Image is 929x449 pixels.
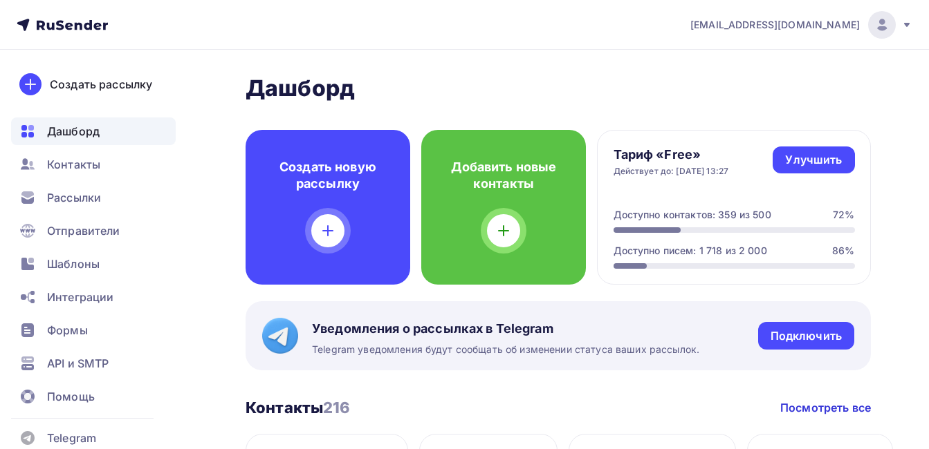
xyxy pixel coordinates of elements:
span: Шаблоны [47,256,100,272]
div: Улучшить [785,152,842,168]
a: [EMAIL_ADDRESS][DOMAIN_NAME] [690,11,912,39]
span: Интеграции [47,289,113,305]
h4: Добавить новые контакты [443,159,564,192]
span: [EMAIL_ADDRESS][DOMAIN_NAME] [690,18,860,32]
span: Контакты [47,156,100,173]
span: Дашборд [47,123,100,140]
span: Рассылки [47,189,101,206]
a: Дашборд [11,117,176,145]
h2: Дашборд [246,75,871,102]
span: Telegram уведомления будут сообщать об изменении статуса ваших рассылок. [312,343,699,356]
div: Действует до: [DATE] 13:27 [614,166,729,177]
span: 216 [323,399,350,417]
a: Шаблоны [11,250,176,278]
a: Отправители [11,217,176,245]
span: API и SMTP [47,355,109,372]
h4: Создать новую рассылку [268,159,388,192]
h4: Тариф «Free» [614,146,729,163]
a: Посмотреть все [780,399,871,416]
a: Контакты [11,151,176,178]
span: Формы [47,322,88,338]
a: Рассылки [11,184,176,211]
a: Формы [11,316,176,344]
span: Отправители [47,222,120,239]
div: 86% [832,244,854,258]
div: Доступно писем: 1 718 из 2 000 [614,244,767,258]
div: 72% [833,208,854,222]
div: Подключить [771,328,842,344]
div: Создать рассылку [50,76,152,93]
span: Telegram [47,430,96,446]
div: Доступно контактов: 359 из 500 [614,208,771,222]
h3: Контакты [246,398,351,417]
span: Помощь [47,388,95,405]
span: Уведомления о рассылках в Telegram [312,321,699,337]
